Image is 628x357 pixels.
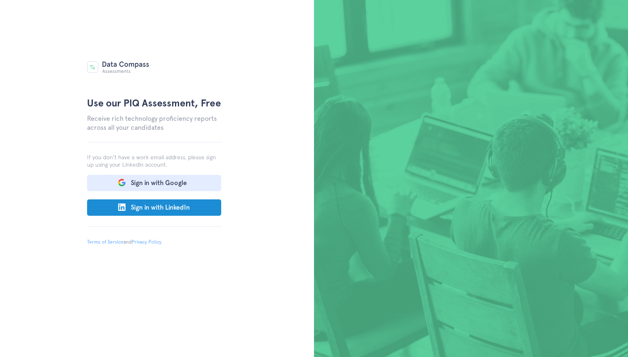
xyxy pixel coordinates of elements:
p: and [87,226,222,267]
button: Sign in with Google [87,175,221,191]
button: Sign in with LinkedIn [87,199,221,216]
a: Terms of Service [87,239,123,245]
img: Data Compass Assessment [87,61,149,73]
a: Privacy Policy. [132,239,163,245]
p: If you don't have a work email address, please sign up using your LinkedIn account. [87,142,222,168]
h1: Use our PIQ Assessment, Free [87,96,222,110]
h2: Receive rich technology proficiency reports across all your candidates [87,114,222,132]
